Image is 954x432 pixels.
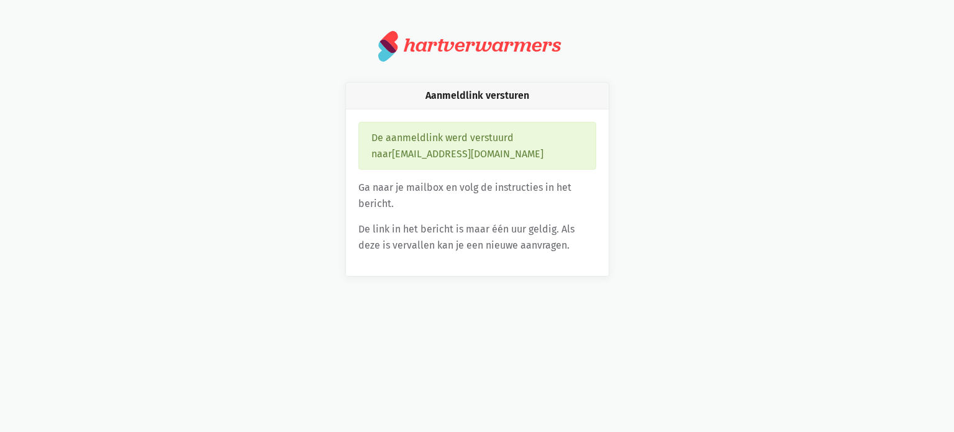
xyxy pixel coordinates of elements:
img: logo.svg [378,30,399,62]
a: hartverwarmers [378,30,576,62]
p: Ga naar je mailbox en volg de instructies in het bericht. [358,180,596,211]
div: Aanmeldlink versturen [346,83,609,109]
div: hartverwarmers [404,34,561,57]
div: De aanmeldlink werd verstuurd naar [EMAIL_ADDRESS][DOMAIN_NAME] [358,122,596,170]
p: De link in het bericht is maar één uur geldig. Als deze is vervallen kan je een nieuwe aanvragen. [358,221,596,253]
